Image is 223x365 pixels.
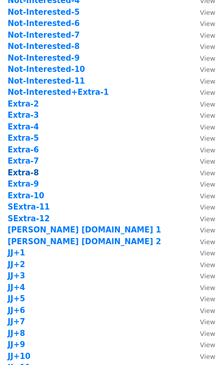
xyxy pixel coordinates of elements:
[8,260,25,269] a: JJ+2
[8,168,39,177] a: Extra-8
[190,225,215,234] a: View
[8,42,80,51] a: Not-Interested-8
[190,179,215,189] a: View
[8,76,85,86] a: Not-Interested-11
[190,248,215,257] a: View
[8,145,39,154] a: Extra-6
[8,329,25,338] a: JJ+8
[8,237,161,246] a: [PERSON_NAME] [DOMAIN_NAME] 2
[200,66,215,73] small: View
[200,295,215,303] small: View
[200,100,215,108] small: View
[200,272,215,280] small: View
[200,215,215,223] small: View
[190,76,215,86] a: View
[8,214,50,223] a: SExtra-12
[190,42,215,51] a: View
[172,316,223,365] iframe: Chat Widget
[8,225,161,234] a: [PERSON_NAME] [DOMAIN_NAME] 1
[190,134,215,143] a: View
[190,157,215,166] a: View
[8,88,109,97] a: Not-Interested+Extra-1
[190,237,215,246] a: View
[8,122,39,132] a: Extra-4
[190,65,215,74] a: View
[8,31,80,40] a: Not-Interested-7
[190,283,215,292] a: View
[8,317,25,326] a: JJ+7
[200,226,215,234] small: View
[200,20,215,28] small: View
[200,192,215,200] small: View
[8,111,39,120] a: Extra-3
[8,179,39,189] a: Extra-9
[200,249,215,257] small: View
[8,134,39,143] strong: Extra-5
[8,352,31,361] a: JJ+10
[200,55,215,62] small: View
[8,202,50,212] a: SExtra-11
[8,340,25,349] a: JJ+9
[200,32,215,39] small: View
[190,54,215,63] a: View
[8,294,25,303] a: JJ+5
[200,123,215,131] small: View
[8,8,80,17] a: Not-Interested-5
[200,284,215,292] small: View
[200,261,215,269] small: View
[8,191,44,200] a: Extra-10
[8,54,80,63] a: Not-Interested-9
[190,88,215,97] a: View
[200,112,215,119] small: View
[8,19,80,28] strong: Not-Interested-6
[190,145,215,154] a: View
[8,283,25,292] a: JJ+4
[190,202,215,212] a: View
[190,19,215,28] a: View
[200,307,215,315] small: View
[200,203,215,211] small: View
[200,9,215,16] small: View
[200,77,215,85] small: View
[200,169,215,177] small: View
[190,99,215,109] a: View
[8,248,25,257] a: JJ+1
[200,135,215,142] small: View
[8,157,39,166] a: Extra-7
[190,31,215,40] a: View
[8,306,25,315] a: JJ+6
[190,260,215,269] a: View
[190,306,215,315] a: View
[190,168,215,177] a: View
[200,89,215,96] small: View
[8,99,39,109] a: Extra-2
[190,214,215,223] a: View
[8,271,25,280] strong: JJ+3
[200,238,215,246] small: View
[200,43,215,50] small: View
